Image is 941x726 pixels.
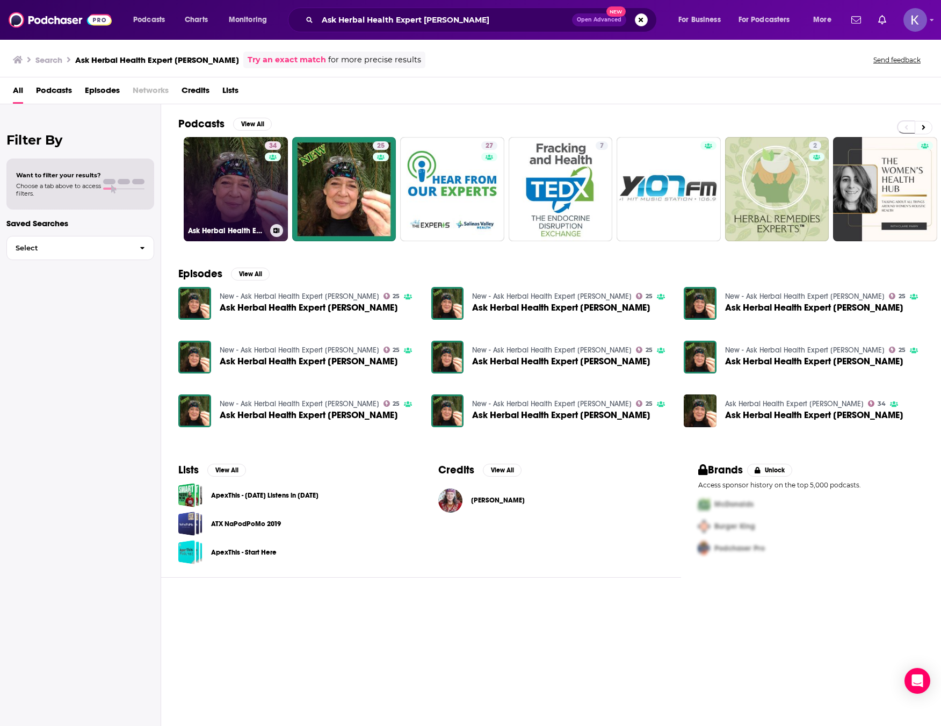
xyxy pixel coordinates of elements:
a: EpisodesView All [178,267,270,281]
span: Ask Herbal Health Expert [PERSON_NAME] [472,303,650,312]
p: Saved Searches [6,218,154,228]
button: Select [6,236,154,260]
span: for more precise results [328,54,421,66]
span: Burger King [714,522,755,531]
span: 27 [486,141,493,152]
a: Ask Herbal Health Expert Susun Weed [725,411,903,420]
img: Third Pro Logo [694,537,714,559]
img: Susun Weed [438,488,462,513]
a: New - Ask Herbal Health Expert Susun Weed [220,346,379,355]
img: Podchaser - Follow, Share and Rate Podcasts [9,10,112,30]
a: Ask Herbal Health Expert Susun Weed [220,411,398,420]
h2: Lists [178,463,199,477]
a: ATX NaPodPoMo 2019 [178,512,202,536]
span: Episodes [85,82,120,104]
button: Send feedback [870,55,924,64]
span: Ask Herbal Health Expert [PERSON_NAME] [220,357,398,366]
span: For Podcasters [739,12,790,27]
a: Ask Herbal Health Expert Susun Weed [431,394,464,427]
span: Podcasts [133,12,165,27]
span: Charts [185,12,208,27]
img: Ask Herbal Health Expert Susun Weed [684,341,716,373]
img: Second Pro Logo [694,515,714,537]
a: 7 [596,141,608,150]
a: New - Ask Herbal Health Expert Susun Weed [472,399,632,408]
a: New - Ask Herbal Health Expert Susun Weed [472,292,632,301]
button: open menu [671,11,734,28]
img: Ask Herbal Health Expert Susun Weed [431,341,464,373]
a: Ask Herbal Health Expert Susun Weed [684,394,716,427]
a: 7 [509,137,613,241]
a: 34 [265,141,281,150]
a: Ask Herbal Health Expert Susun Weed [472,357,650,366]
button: open menu [806,11,845,28]
a: Ask Herbal Health Expert Susun Weed [472,303,650,312]
a: Try an exact match [248,54,326,66]
button: open menu [221,11,281,28]
a: ATX NaPodPoMo 2019 [211,518,281,530]
span: Ask Herbal Health Expert [PERSON_NAME] [725,411,903,420]
span: Logged in as kpearson13190 [903,8,927,32]
a: Ask Herbal Health Expert Susun Weed [684,287,716,320]
span: McDonalds [714,500,754,509]
span: 25 [393,401,400,406]
span: Open Advanced [577,17,621,23]
span: 7 [600,141,604,152]
a: ApexThis - [DATE] Listens in [DATE] [211,490,319,501]
a: ApexThis - Start Here [178,540,202,564]
span: Ask Herbal Health Expert [PERSON_NAME] [220,303,398,312]
a: Ask Herbal Health Expert Susun Weed [431,287,464,320]
a: PodcastsView All [178,117,272,131]
h2: Filter By [6,132,154,148]
h3: Search [35,55,62,65]
h2: Brands [698,463,743,477]
a: Credits [182,82,209,104]
span: 25 [377,141,385,152]
span: 34 [878,401,886,406]
h3: Ask Herbal Health Expert [PERSON_NAME] [188,226,266,235]
a: 25 [373,141,389,150]
a: ApexThis - Tuesday Listens in 2018 [178,483,202,507]
span: Networks [133,82,169,104]
span: Monitoring [229,12,267,27]
span: Choose a tab above to access filters. [16,182,101,197]
a: 2 [809,141,821,150]
h3: Ask Herbal Health Expert [PERSON_NAME] [75,55,239,65]
span: 25 [899,294,906,299]
span: Ask Herbal Health Expert [PERSON_NAME] [472,411,650,420]
a: All [13,82,23,104]
a: 27 [481,141,497,150]
span: [PERSON_NAME] [471,496,525,505]
a: Ask Herbal Health Expert Susun Weed [725,303,903,312]
div: Search podcasts, credits, & more... [298,8,667,32]
span: Want to filter your results? [16,171,101,179]
a: 25 [292,137,396,241]
span: 34 [269,141,277,152]
a: Ask Herbal Health Expert Susun Weed [220,357,398,366]
div: Open Intercom Messenger [904,668,930,694]
a: Lists [222,82,238,104]
a: ApexThis - Start Here [211,547,277,558]
span: 25 [646,348,653,353]
a: New - Ask Herbal Health Expert Susun Weed [220,399,379,408]
a: 2 [725,137,829,241]
a: Charts [178,11,214,28]
a: New - Ask Herbal Health Expert Susun Weed [472,346,632,355]
a: New - Ask Herbal Health Expert Susun Weed [725,346,885,355]
span: For Business [678,12,721,27]
span: Podchaser Pro [714,544,765,553]
img: Ask Herbal Health Expert Susun Weed [178,394,211,427]
a: Susun Weed [471,496,525,505]
a: 25 [383,293,400,299]
a: New - Ask Herbal Health Expert Susun Weed [725,292,885,301]
span: Ask Herbal Health Expert [PERSON_NAME] [220,411,398,420]
span: Select [7,245,131,251]
a: 34Ask Herbal Health Expert [PERSON_NAME] [184,137,288,241]
span: 25 [646,294,653,299]
img: Ask Herbal Health Expert Susun Weed [178,341,211,373]
a: Podcasts [36,82,72,104]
